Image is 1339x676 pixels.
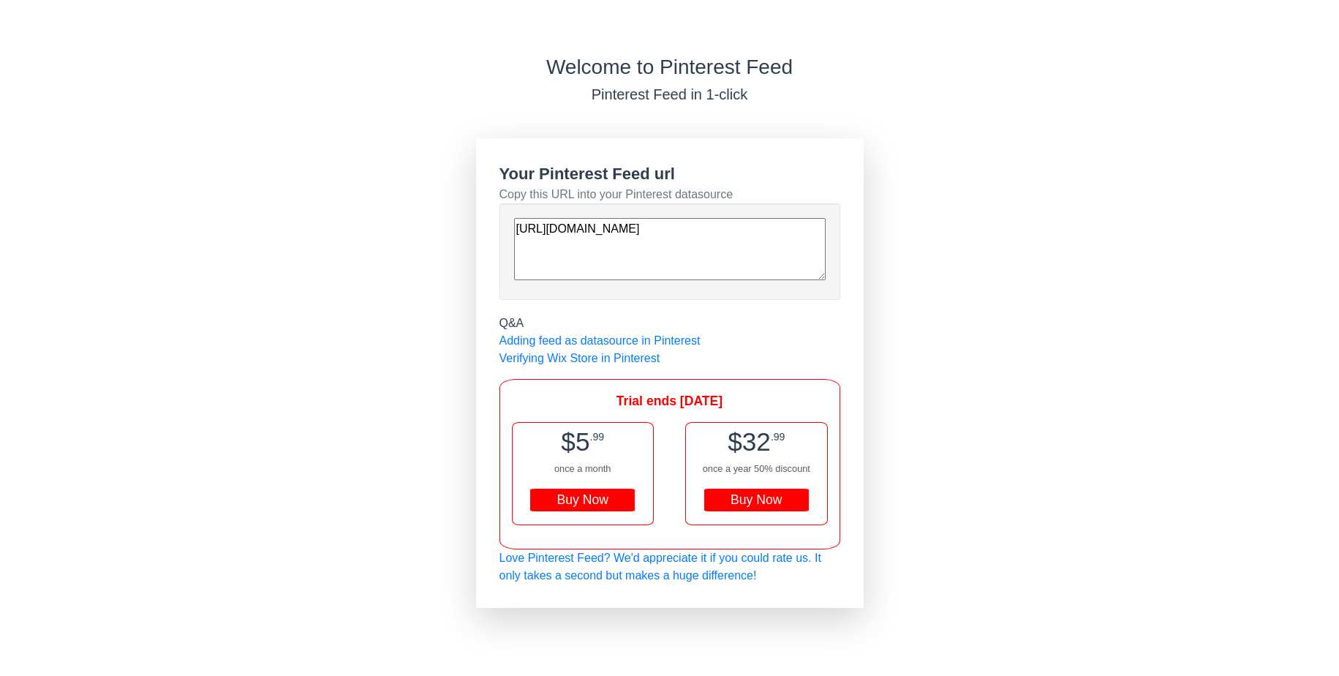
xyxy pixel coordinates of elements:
a: Adding feed as datasource in Pinterest [499,334,701,347]
div: Buy Now [530,489,635,512]
span: .99 [771,431,785,443]
div: Your Pinterest Feed url [499,162,840,186]
a: Verifying Wix Store in Pinterest [499,352,660,364]
a: Love Pinterest Feed? We'd appreciate it if you could rate us. It only takes a second but makes a ... [499,552,821,582]
div: Q&A [499,315,840,332]
div: once a year 50% discount [686,462,826,476]
div: once a month [513,462,653,476]
div: Buy Now [704,489,809,512]
span: $32 [728,427,771,456]
div: Copy this URL into your Pinterest datasource [499,186,840,203]
span: .99 [589,431,604,443]
div: Trial ends [DATE] [512,391,828,410]
span: $5 [561,427,589,456]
